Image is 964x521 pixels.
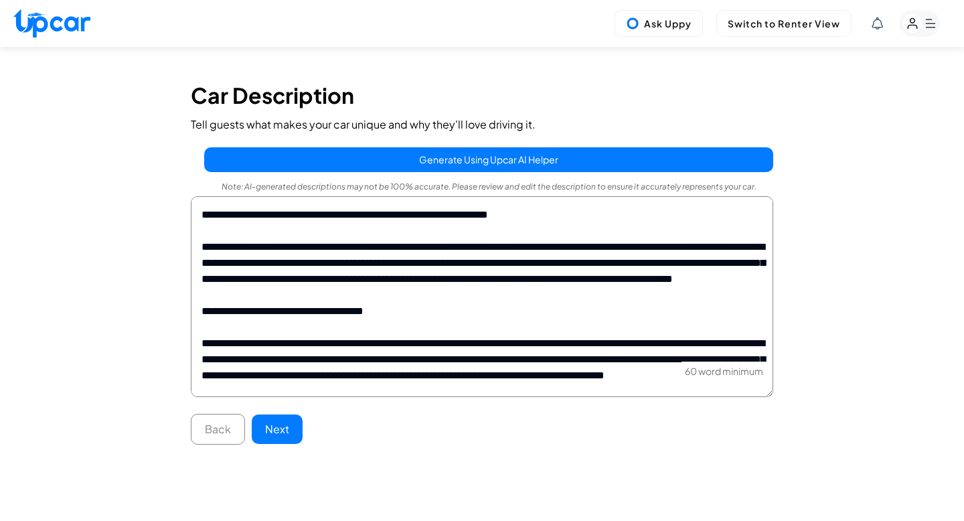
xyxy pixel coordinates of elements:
[681,362,767,380] p: 60 word minimum
[191,82,773,108] h1: Car Description
[716,10,852,37] button: Switch to Renter View
[191,414,245,445] button: Back
[626,17,639,30] img: Uppy
[252,415,303,444] button: Next
[13,9,90,38] img: Upcar Logo
[615,10,703,37] button: Ask Uppy
[191,115,773,134] p: Tell guests what makes your car unique and why they'll love driving it.
[204,177,773,196] p: Note: AI-generated descriptions may not be 100% accurate. Please review and edit the description ...
[204,147,773,172] button: Generate Using Upcar AI Helper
